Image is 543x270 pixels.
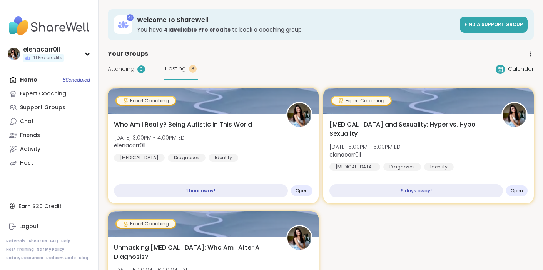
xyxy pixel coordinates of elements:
[6,199,92,213] div: Earn $20 Credit
[108,49,148,58] span: Your Groups
[168,154,206,162] div: Diagnoses
[296,188,308,194] span: Open
[6,247,34,252] a: Host Training
[6,115,92,128] a: Chat
[383,163,421,171] div: Diagnoses
[6,142,92,156] a: Activity
[329,120,493,138] span: [MEDICAL_DATA] and Sexuality: Hyper vs. Hypo Sexuality
[137,26,455,33] h3: You have to book a coaching group.
[287,103,311,127] img: elenacarr0ll
[28,238,47,244] a: About Us
[117,220,175,228] div: Expert Coaching
[114,184,288,197] div: 1 hour away!
[329,143,403,151] span: [DATE] 5:00PM - 6:00PM EDT
[37,247,64,252] a: Safety Policy
[6,128,92,142] a: Friends
[209,154,238,162] div: Identity
[114,134,187,142] span: [DATE] 3:00PM - 4:00PM EDT
[189,65,197,73] div: 8
[20,118,34,125] div: Chat
[137,65,145,73] div: 0
[329,184,503,197] div: 6 days away!
[20,159,33,167] div: Host
[50,238,58,244] a: FAQ
[329,151,361,158] b: elenacarr0ll
[46,255,76,261] a: Redeem Code
[20,104,65,112] div: Support Groups
[424,163,454,171] div: Identity
[79,255,88,261] a: Blog
[19,223,39,230] div: Logout
[332,97,391,105] div: Expert Coaching
[23,45,64,54] div: elenacarr0ll
[117,97,175,105] div: Expert Coaching
[6,238,25,244] a: Referrals
[165,65,186,73] span: Hosting
[464,21,523,28] span: Find a support group
[114,243,278,262] span: Unmasking [MEDICAL_DATA]: Who Am I After A Diagnosis?
[511,188,523,194] span: Open
[61,238,70,244] a: Help
[6,156,92,170] a: Host
[329,163,380,171] div: [MEDICAL_DATA]
[6,101,92,115] a: Support Groups
[287,226,311,250] img: elenacarr0ll
[460,17,528,33] a: Find a support group
[503,103,526,127] img: elenacarr0ll
[114,154,165,162] div: [MEDICAL_DATA]
[137,16,455,24] h3: Welcome to ShareWell
[20,145,40,153] div: Activity
[20,90,66,98] div: Expert Coaching
[508,65,534,73] span: Calendar
[32,55,62,61] span: 41 Pro credits
[6,87,92,101] a: Expert Coaching
[20,132,40,139] div: Friends
[114,142,145,149] b: elenacarr0ll
[164,26,231,33] b: 41 available Pro credit s
[6,255,43,261] a: Safety Resources
[127,14,134,21] div: 41
[108,65,134,73] span: Attending
[114,120,252,129] span: Who Am I Really? Being Autistic In This World
[6,12,92,39] img: ShareWell Nav Logo
[6,220,92,233] a: Logout
[8,48,20,60] img: elenacarr0ll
